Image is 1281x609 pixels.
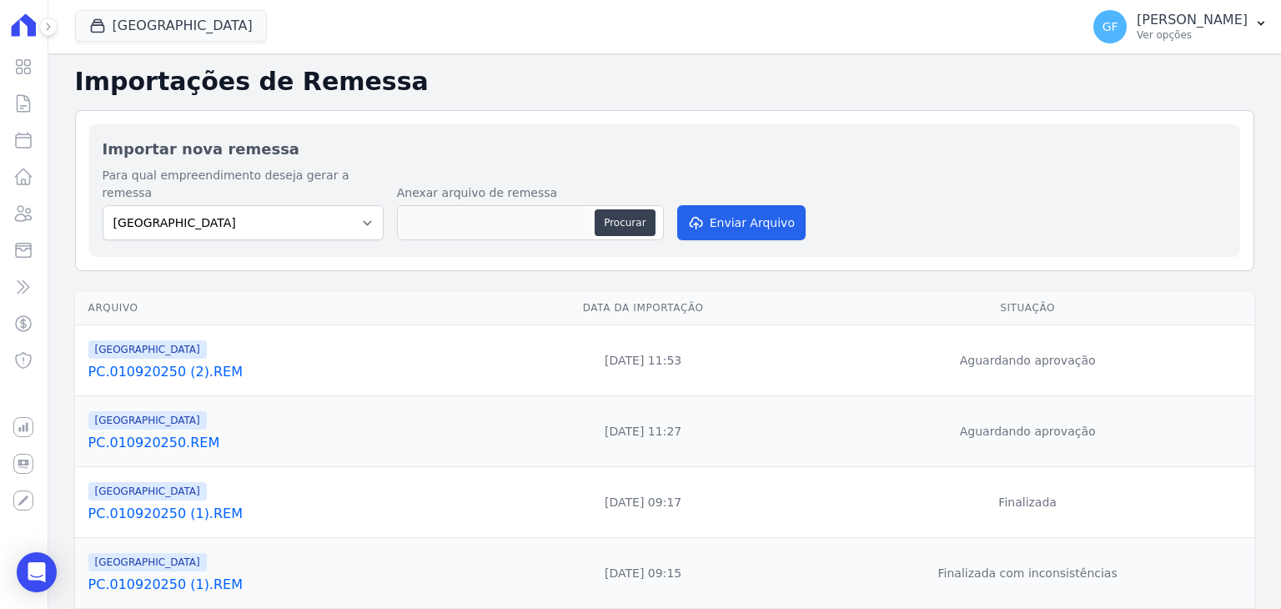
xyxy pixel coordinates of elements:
[677,205,806,240] button: Enviar Arquivo
[88,553,207,571] span: [GEOGRAPHIC_DATA]
[88,362,479,382] a: PC.010920250 (2).REM
[103,167,384,202] label: Para qual empreendimento deseja gerar a remessa
[485,291,801,325] th: Data da Importação
[485,325,801,396] td: [DATE] 11:53
[75,67,1254,97] h2: Importações de Remessa
[88,340,207,359] span: [GEOGRAPHIC_DATA]
[88,575,479,595] a: PC.010920250 (1).REM
[397,184,664,202] label: Anexar arquivo de remessa
[1137,12,1248,28] p: [PERSON_NAME]
[801,396,1254,467] td: Aguardando aprovação
[88,433,479,453] a: PC.010920250.REM
[485,467,801,538] td: [DATE] 09:17
[88,411,207,430] span: [GEOGRAPHIC_DATA]
[103,138,1227,160] h2: Importar nova remessa
[17,552,57,592] div: Open Intercom Messenger
[485,396,801,467] td: [DATE] 11:27
[1080,3,1281,50] button: GF [PERSON_NAME] Ver opções
[88,482,207,501] span: [GEOGRAPHIC_DATA]
[75,10,267,42] button: [GEOGRAPHIC_DATA]
[75,291,485,325] th: Arquivo
[801,538,1254,609] td: Finalizada com inconsistências
[88,504,479,524] a: PC.010920250 (1).REM
[1103,21,1118,33] span: GF
[595,209,655,236] button: Procurar
[801,467,1254,538] td: Finalizada
[485,538,801,609] td: [DATE] 09:15
[801,291,1254,325] th: Situação
[1137,28,1248,42] p: Ver opções
[801,325,1254,396] td: Aguardando aprovação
